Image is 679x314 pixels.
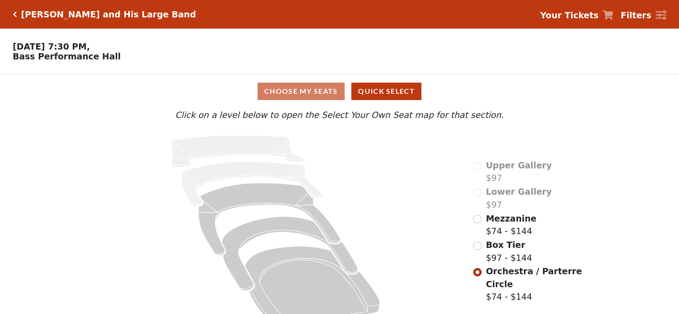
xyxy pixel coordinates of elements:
[171,135,304,167] path: Upper Gallery - Seats Available: 0
[486,187,552,197] span: Lower Gallery
[621,10,651,20] strong: Filters
[182,162,323,206] path: Lower Gallery - Seats Available: 0
[486,239,532,264] label: $97 - $144
[486,265,583,303] label: $74 - $144
[540,9,613,22] a: Your Tickets
[486,240,525,250] span: Box Tier
[486,266,582,289] span: Orchestra / Parterre Circle
[621,9,666,22] a: Filters
[486,214,536,223] span: Mezzanine
[91,109,587,121] p: Click on a level below to open the Select Your Own Seat map for that section.
[540,10,599,20] strong: Your Tickets
[486,160,552,170] span: Upper Gallery
[486,185,552,211] label: $97
[486,159,552,184] label: $97
[13,11,17,17] a: Click here to go back to filters
[486,212,536,238] label: $74 - $144
[351,83,421,100] button: Quick Select
[21,9,196,20] h5: [PERSON_NAME] and His Large Band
